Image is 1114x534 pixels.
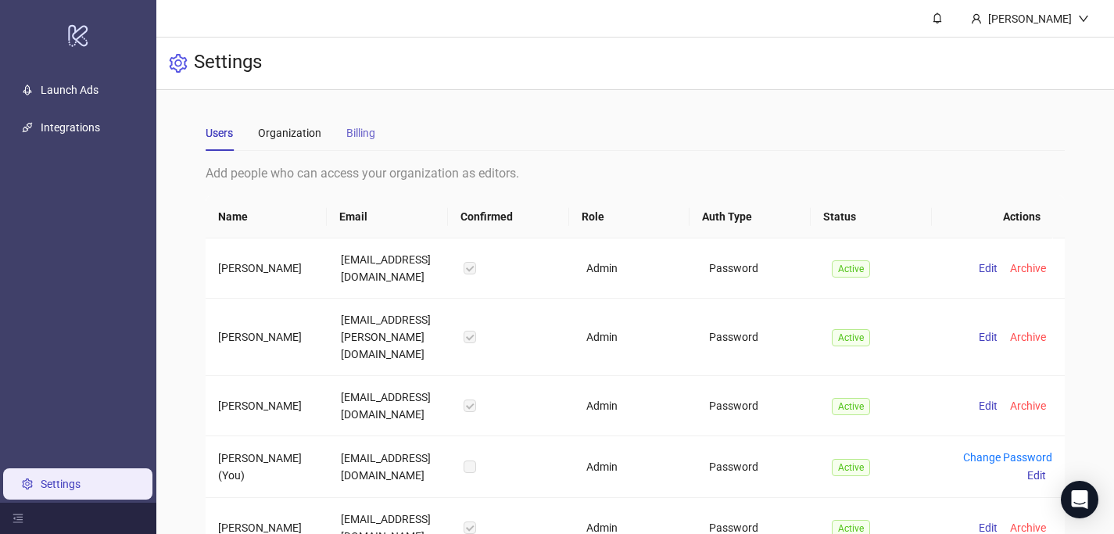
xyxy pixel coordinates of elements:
[1010,400,1046,412] span: Archive
[973,328,1004,346] button: Edit
[963,451,1052,464] a: Change Password
[206,238,328,299] td: [PERSON_NAME]
[13,513,23,524] span: menu-fold
[569,195,690,238] th: Role
[979,331,998,343] span: Edit
[574,436,697,498] td: Admin
[811,195,932,238] th: Status
[973,396,1004,415] button: Edit
[346,124,375,142] div: Billing
[979,521,998,534] span: Edit
[41,478,81,490] a: Settings
[697,238,819,299] td: Password
[1004,396,1052,415] button: Archive
[1010,262,1046,274] span: Archive
[169,54,188,73] span: setting
[971,13,982,24] span: user
[448,195,569,238] th: Confirmed
[1010,521,1046,534] span: Archive
[697,299,819,376] td: Password
[574,238,697,299] td: Admin
[41,84,99,96] a: Launch Ads
[932,195,1053,238] th: Actions
[206,436,328,498] td: [PERSON_NAME] (You)
[1004,328,1052,346] button: Archive
[328,238,451,299] td: [EMAIL_ADDRESS][DOMAIN_NAME]
[979,400,998,412] span: Edit
[1021,466,1052,485] button: Edit
[327,195,448,238] th: Email
[574,299,697,376] td: Admin
[1027,469,1046,482] span: Edit
[328,299,451,376] td: [EMAIL_ADDRESS][PERSON_NAME][DOMAIN_NAME]
[697,436,819,498] td: Password
[1004,259,1052,278] button: Archive
[979,262,998,274] span: Edit
[206,163,1065,183] div: Add people who can access your organization as editors.
[832,329,870,346] span: Active
[328,376,451,436] td: [EMAIL_ADDRESS][DOMAIN_NAME]
[1010,331,1046,343] span: Archive
[206,299,328,376] td: [PERSON_NAME]
[973,259,1004,278] button: Edit
[697,376,819,436] td: Password
[982,10,1078,27] div: [PERSON_NAME]
[1078,13,1089,24] span: down
[41,121,100,134] a: Integrations
[328,436,451,498] td: [EMAIL_ADDRESS][DOMAIN_NAME]
[832,260,870,278] span: Active
[258,124,321,142] div: Organization
[194,50,262,77] h3: Settings
[206,124,233,142] div: Users
[832,459,870,476] span: Active
[574,376,697,436] td: Admin
[206,195,327,238] th: Name
[832,398,870,415] span: Active
[1061,481,1098,518] div: Open Intercom Messenger
[206,376,328,436] td: [PERSON_NAME]
[932,13,943,23] span: bell
[690,195,811,238] th: Auth Type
